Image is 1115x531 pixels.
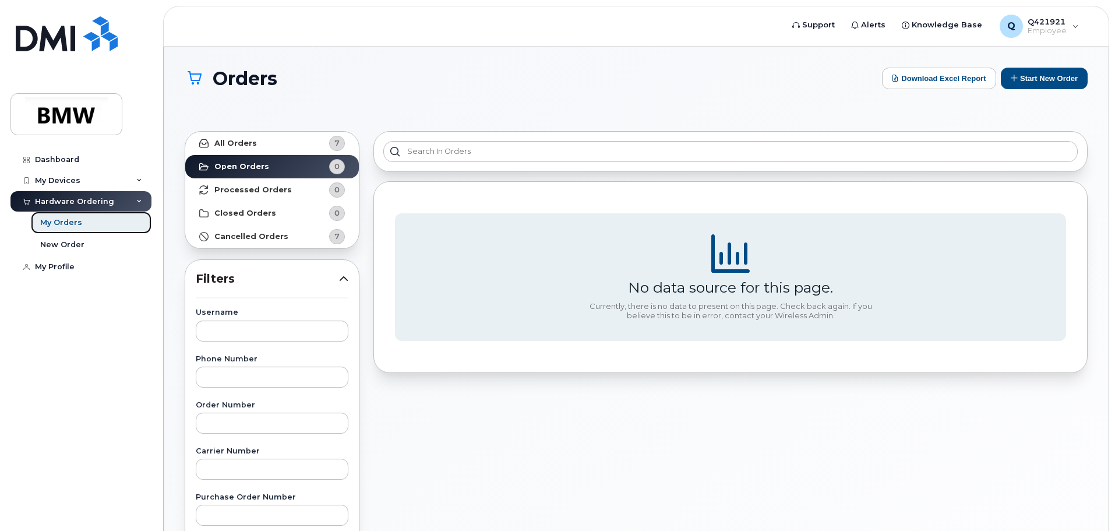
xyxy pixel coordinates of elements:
[334,208,340,219] span: 0
[185,225,359,248] a: Cancelled Orders7
[1001,68,1088,89] button: Start New Order
[185,178,359,202] a: Processed Orders0
[185,155,359,178] a: Open Orders0
[196,356,348,363] label: Phone Number
[196,270,339,287] span: Filters
[334,231,340,242] span: 7
[214,162,269,171] strong: Open Orders
[214,209,276,218] strong: Closed Orders
[196,494,348,501] label: Purchase Order Number
[334,138,340,149] span: 7
[214,185,292,195] strong: Processed Orders
[213,68,277,89] span: Orders
[383,141,1078,162] input: Search in orders
[185,202,359,225] a: Closed Orders0
[214,139,257,148] strong: All Orders
[1064,480,1106,522] iframe: Messenger Launcher
[334,184,340,195] span: 0
[628,279,833,296] div: No data source for this page.
[334,161,340,172] span: 0
[196,402,348,409] label: Order Number
[585,302,876,320] div: Currently, there is no data to present on this page. Check back again. If you believe this to be ...
[185,132,359,155] a: All Orders7
[214,232,288,241] strong: Cancelled Orders
[196,309,348,317] label: Username
[882,68,996,89] button: Download Excel Report
[196,448,348,455] label: Carrier Number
